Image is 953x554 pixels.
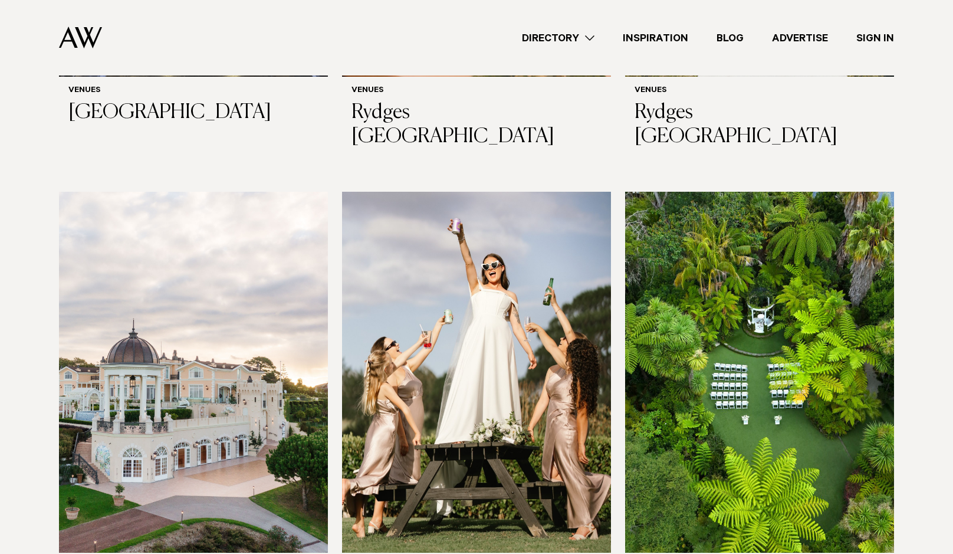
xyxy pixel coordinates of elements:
a: Sign In [842,30,908,46]
h6: Venues [635,86,885,96]
a: Directory [508,30,609,46]
h3: Rydges [GEOGRAPHIC_DATA] [351,101,602,149]
h3: Rydges [GEOGRAPHIC_DATA] [635,101,885,149]
img: Auckland Weddings Logo [59,27,102,48]
a: Inspiration [609,30,702,46]
h6: Venues [351,86,602,96]
a: Advertise [758,30,842,46]
img: Native bush wedding setting [625,192,894,553]
h3: [GEOGRAPHIC_DATA] [68,101,318,125]
h6: Venues [68,86,318,96]
a: Blog [702,30,758,46]
img: Auckland Weddings Venues | The Boat House - at The Riverhead [342,192,611,553]
img: Exterior view of Lone Pine Estate [59,192,328,553]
